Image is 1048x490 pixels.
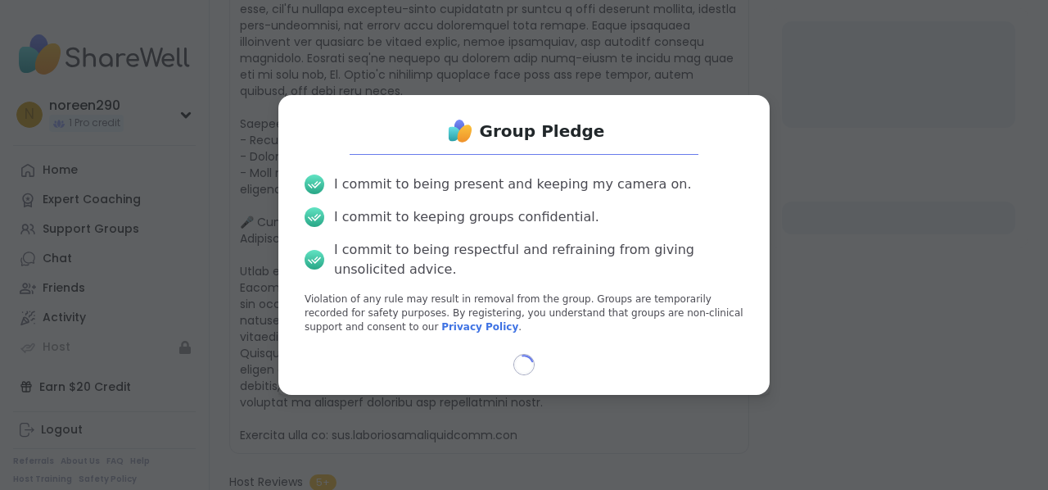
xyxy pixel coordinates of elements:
a: Privacy Policy [441,321,518,333]
h1: Group Pledge [480,120,605,143]
div: I commit to keeping groups confidential. [334,207,599,227]
img: ShareWell Logo [444,115,477,147]
div: I commit to being present and keeping my camera on. [334,175,691,194]
div: I commit to being respectful and refraining from giving unsolicited advice. [334,240,743,279]
p: Violation of any rule may result in removal from the group. Groups are temporarily recorded for s... [305,293,743,333]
